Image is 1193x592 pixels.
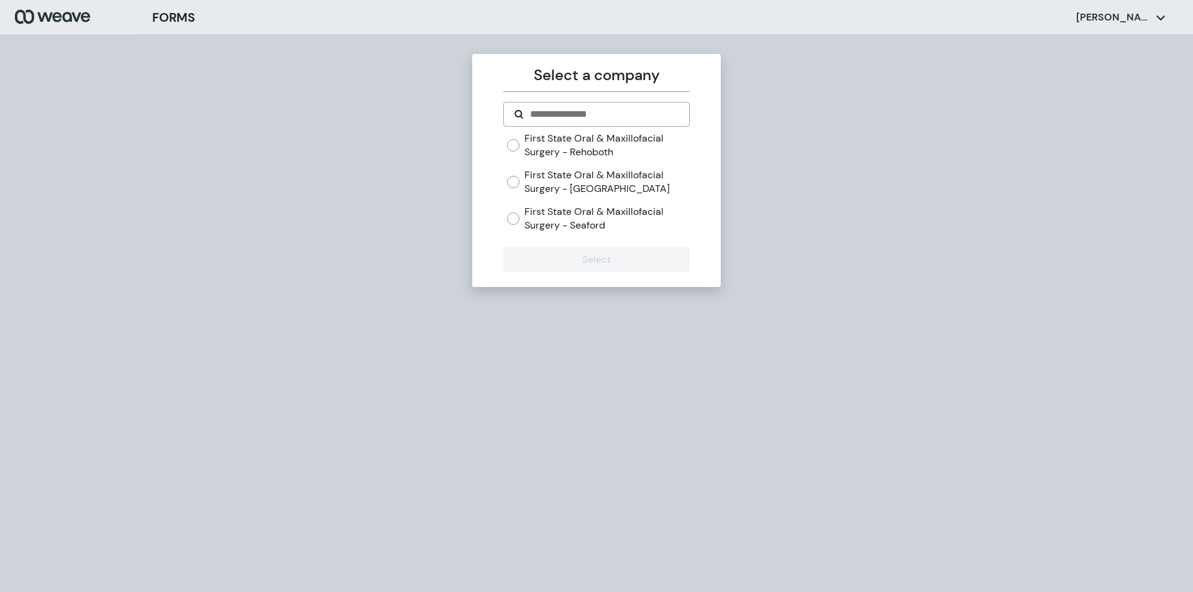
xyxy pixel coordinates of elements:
[524,205,689,232] label: First State Oral & Maxillofacial Surgery - Seaford
[529,107,679,122] input: Search
[152,8,195,27] h3: FORMS
[524,132,689,158] label: First State Oral & Maxillofacial Surgery - Rehoboth
[503,64,689,86] p: Select a company
[503,247,689,272] button: Select
[1076,11,1151,24] p: [PERSON_NAME]
[524,168,689,195] label: First State Oral & Maxillofacial Surgery - [GEOGRAPHIC_DATA]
